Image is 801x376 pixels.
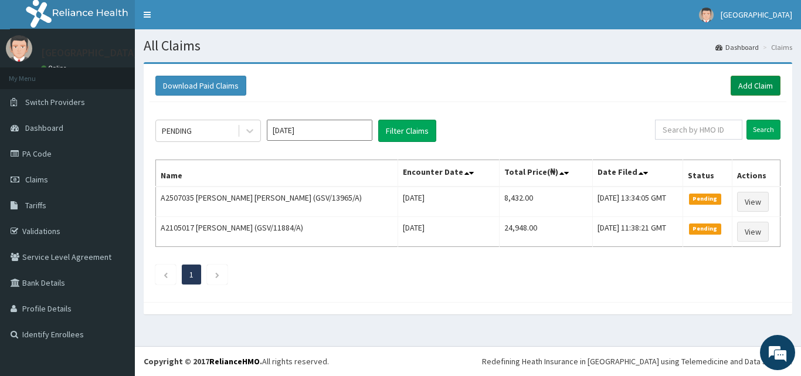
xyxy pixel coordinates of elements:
strong: Copyright © 2017 . [144,356,262,367]
td: A2105017 [PERSON_NAME] (GSV/11884/A) [156,217,398,247]
input: Select Month and Year [267,120,372,141]
h1: All Claims [144,38,792,53]
td: 24,948.00 [499,217,593,247]
span: [GEOGRAPHIC_DATA] [721,9,792,20]
td: [DATE] 11:38:21 GMT [593,217,683,247]
td: [DATE] 13:34:05 GMT [593,187,683,217]
a: Online [41,64,69,72]
button: Filter Claims [378,120,436,142]
span: Tariffs [25,200,46,211]
a: Page 1 is your current page [189,269,194,280]
a: Add Claim [731,76,780,96]
footer: All rights reserved. [135,346,801,376]
div: Redefining Heath Insurance in [GEOGRAPHIC_DATA] using Telemedicine and Data Science! [482,355,792,367]
a: View [737,222,769,242]
a: View [737,192,769,212]
td: [DATE] [398,217,499,247]
span: Switch Providers [25,97,85,107]
img: User Image [699,8,714,22]
td: 8,432.00 [499,187,593,217]
span: Pending [689,223,721,234]
th: Encounter Date [398,160,499,187]
span: Pending [689,194,721,204]
span: Claims [25,174,48,185]
a: RelianceHMO [209,356,260,367]
li: Claims [760,42,792,52]
th: Name [156,160,398,187]
th: Status [683,160,732,187]
th: Actions [732,160,780,187]
td: A2507035 [PERSON_NAME] [PERSON_NAME] (GSV/13965/A) [156,187,398,217]
p: [GEOGRAPHIC_DATA] [41,48,138,58]
th: Total Price(₦) [499,160,593,187]
button: Download Paid Claims [155,76,246,96]
th: Date Filed [593,160,683,187]
div: PENDING [162,125,192,137]
input: Search [746,120,780,140]
span: Dashboard [25,123,63,133]
a: Previous page [163,269,168,280]
a: Next page [215,269,220,280]
a: Dashboard [715,42,759,52]
input: Search by HMO ID [655,120,742,140]
td: [DATE] [398,187,499,217]
img: User Image [6,35,32,62]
